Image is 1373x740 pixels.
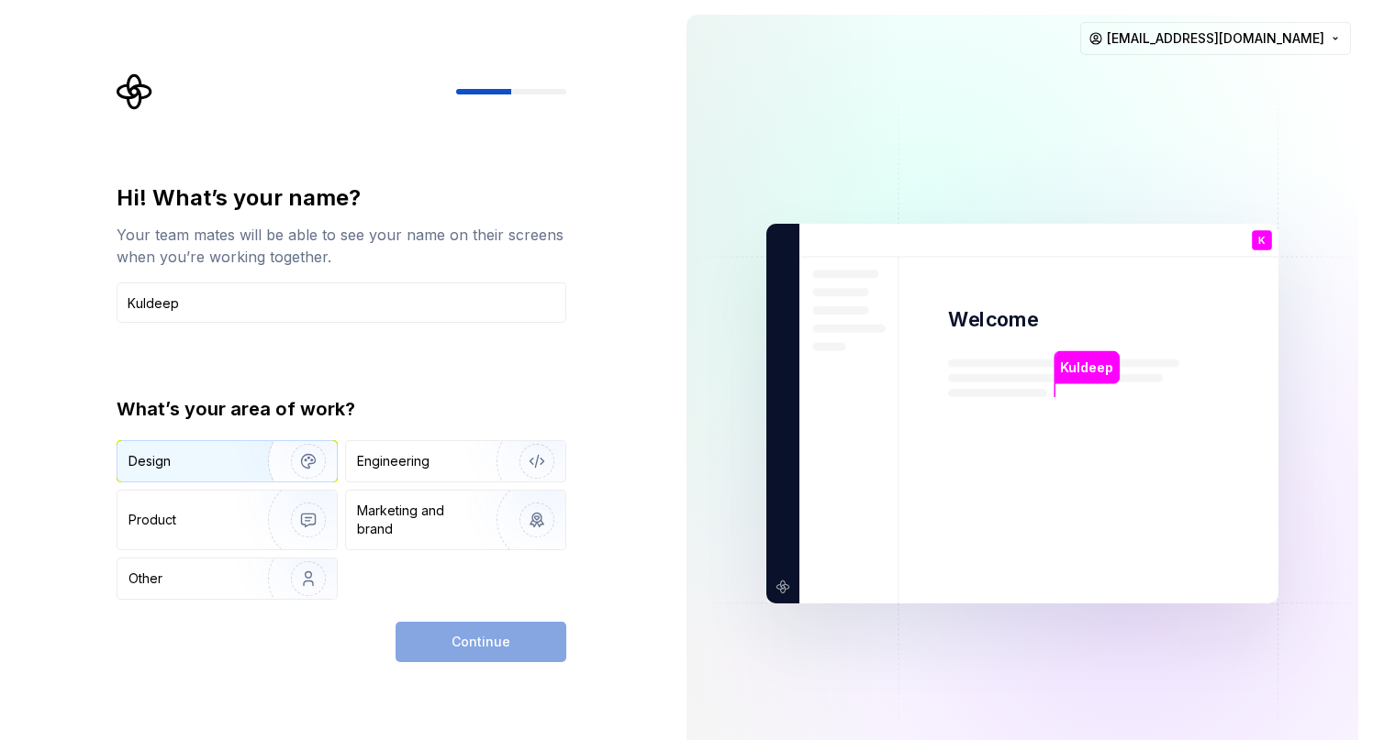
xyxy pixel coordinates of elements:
div: What’s your area of work? [117,396,566,422]
p: Kuldeep [1060,358,1113,378]
p: K [1258,236,1266,246]
button: [EMAIL_ADDRESS][DOMAIN_NAME] [1080,22,1351,55]
div: Design [128,452,171,470]
div: Marketing and brand [357,502,481,538]
span: [EMAIL_ADDRESS][DOMAIN_NAME] [1107,29,1324,48]
svg: Supernova Logo [117,73,153,110]
div: Hi! What’s your name? [117,183,566,213]
div: Your team mates will be able to see your name on their screens when you’re working together. [117,224,566,268]
p: Welcome [948,306,1038,333]
div: Product [128,511,176,529]
div: Other [128,569,162,588]
input: Han Solo [117,282,566,323]
div: Engineering [357,452,430,470]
